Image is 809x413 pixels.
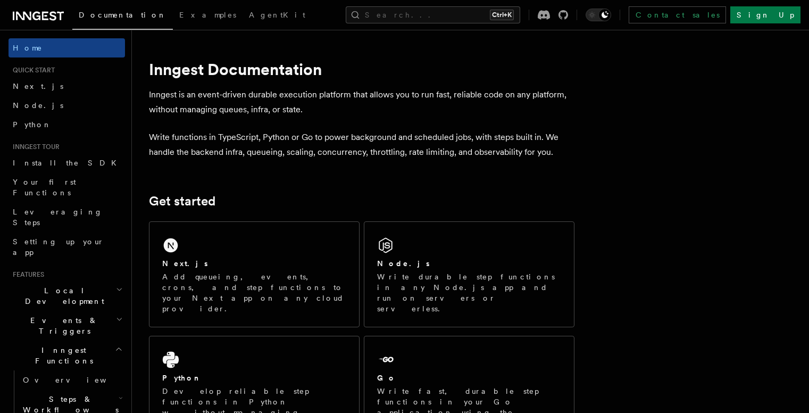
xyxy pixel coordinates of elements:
h2: Python [162,373,202,383]
span: Leveraging Steps [13,208,103,227]
span: Your first Functions [13,178,76,197]
a: Documentation [72,3,173,30]
span: AgentKit [249,11,305,19]
span: Events & Triggers [9,315,116,336]
h1: Inngest Documentation [149,60,574,79]
a: Node.jsWrite durable step functions in any Node.js app and run on servers or serverless. [364,221,574,327]
a: Get started [149,194,215,209]
a: Your first Functions [9,172,125,202]
a: Python [9,115,125,134]
span: Inngest Functions [9,345,115,366]
span: Home [13,43,43,53]
a: AgentKit [243,3,312,29]
h2: Go [377,373,396,383]
p: Write durable step functions in any Node.js app and run on servers or serverless. [377,271,561,314]
h2: Next.js [162,258,208,269]
a: Home [9,38,125,57]
kbd: Ctrl+K [490,10,514,20]
p: Inngest is an event-driven durable execution platform that allows you to run fast, reliable code ... [149,87,574,117]
span: Install the SDK [13,159,123,167]
a: Next.js [9,77,125,96]
p: Write functions in TypeScript, Python or Go to power background and scheduled jobs, with steps bu... [149,130,574,160]
a: Install the SDK [9,153,125,172]
button: Events & Triggers [9,311,125,341]
span: Next.js [13,82,63,90]
a: Setting up your app [9,232,125,262]
a: Next.jsAdd queueing, events, crons, and step functions to your Next app on any cloud provider. [149,221,360,327]
button: Toggle dark mode [586,9,611,21]
span: Examples [179,11,236,19]
span: Inngest tour [9,143,60,151]
span: Setting up your app [13,237,104,257]
span: Overview [23,376,132,384]
a: Sign Up [730,6,800,23]
span: Features [9,270,44,279]
a: Leveraging Steps [9,202,125,232]
p: Add queueing, events, crons, and step functions to your Next app on any cloud provider. [162,271,346,314]
button: Search...Ctrl+K [346,6,520,23]
span: Documentation [79,11,166,19]
span: Node.js [13,101,63,110]
span: Local Development [9,285,116,307]
a: Examples [173,3,243,29]
a: Contact sales [629,6,726,23]
a: Overview [19,370,125,390]
a: Node.js [9,96,125,115]
span: Python [13,120,52,129]
span: Quick start [9,66,55,75]
button: Inngest Functions [9,341,125,370]
h2: Node.js [377,258,430,269]
button: Local Development [9,281,125,311]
